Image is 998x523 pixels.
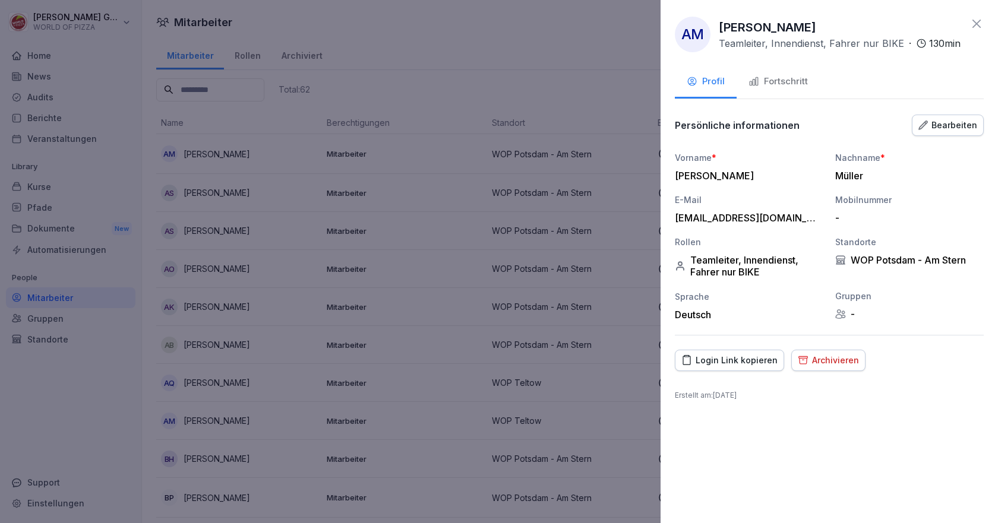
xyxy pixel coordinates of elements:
div: [PERSON_NAME] [675,170,817,182]
div: WOP Potsdam - Am Stern [835,254,984,266]
div: Login Link kopieren [681,354,778,367]
p: Erstellt am : [DATE] [675,390,984,401]
div: Teamleiter, Innendienst, Fahrer nur BIKE [675,254,823,278]
div: Müller [835,170,978,182]
div: Profil [687,75,725,88]
div: E-Mail [675,194,823,206]
p: [PERSON_NAME] [719,18,816,36]
div: Gruppen [835,290,984,302]
div: Deutsch [675,309,823,321]
button: Bearbeiten [912,115,984,136]
div: [EMAIL_ADDRESS][DOMAIN_NAME] [675,212,817,224]
div: Bearbeiten [918,119,977,132]
div: Mobilnummer [835,194,984,206]
div: Vorname [675,151,823,164]
div: - [835,212,978,224]
div: Sprache [675,290,823,303]
p: Teamleiter, Innendienst, Fahrer nur BIKE [719,36,904,50]
button: Profil [675,66,737,99]
button: Login Link kopieren [675,350,784,371]
div: Nachname [835,151,984,164]
button: Fortschritt [737,66,820,99]
div: - [835,308,984,320]
button: Archivieren [791,350,866,371]
p: 130 min [929,36,961,50]
div: Archivieren [798,354,859,367]
div: AM [675,17,710,52]
div: Standorte [835,236,984,248]
div: Fortschritt [748,75,808,88]
p: Persönliche informationen [675,119,800,131]
div: Rollen [675,236,823,248]
div: · [719,36,961,50]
